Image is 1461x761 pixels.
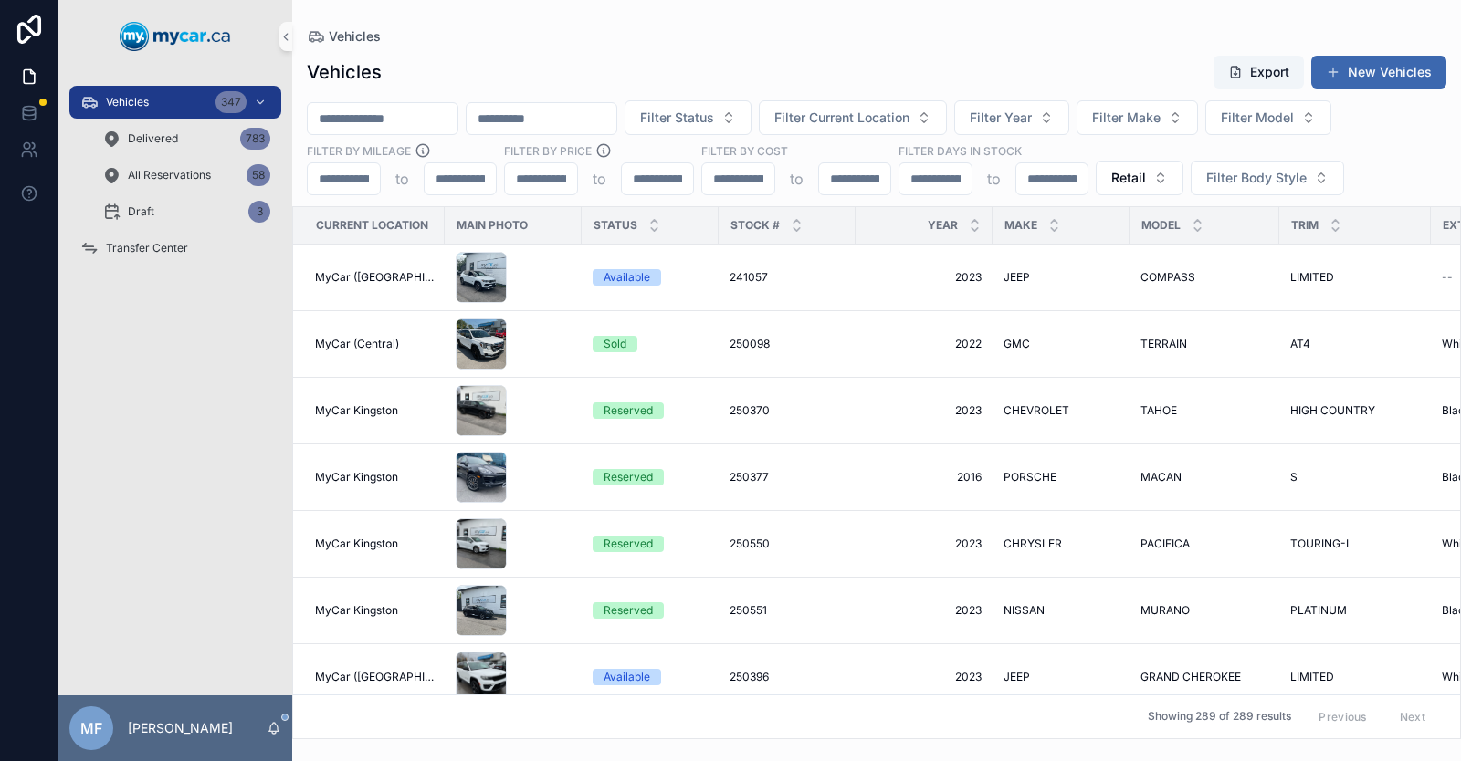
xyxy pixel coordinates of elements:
[395,168,409,190] p: to
[867,470,982,485] span: 2016
[701,142,788,159] label: FILTER BY COST
[730,403,845,418] a: 250370
[1004,537,1062,551] span: CHRYSLER
[1004,337,1030,351] span: GMC
[604,469,653,485] div: Reserved
[120,22,231,51] img: App logo
[307,59,382,85] h1: Vehicles
[867,670,982,684] a: 2023
[91,122,281,155] a: Delivered783
[1096,161,1183,195] button: Select Button
[1290,670,1420,684] a: LIMITED
[1140,670,1241,684] span: GRAND CHEROKEE
[1140,270,1195,285] span: COMPASS
[1148,710,1291,725] span: Showing 289 of 289 results
[867,537,982,551] span: 2023
[504,142,592,159] label: FILTER BY PRICE
[593,602,708,619] a: Reserved
[928,218,958,233] span: Year
[730,337,845,351] a: 250098
[91,159,281,192] a: All Reservations58
[1206,169,1307,187] span: Filter Body Style
[759,100,947,135] button: Select Button
[730,537,770,551] span: 250550
[730,470,769,485] span: 250377
[1311,56,1446,89] button: New Vehicles
[1140,603,1268,618] a: MURANO
[899,142,1022,159] label: Filter Days In Stock
[1140,537,1268,551] a: PACIFICA
[730,670,769,684] span: 250396
[315,270,434,285] a: MyCar ([GEOGRAPHIC_DATA])
[730,218,780,233] span: Stock #
[1004,470,1056,485] span: PORSCHE
[1140,337,1187,351] span: TERRAIN
[1004,470,1119,485] a: PORSCHE
[1214,56,1304,89] button: Export
[867,603,982,618] span: 2023
[774,109,909,127] span: Filter Current Location
[1004,270,1119,285] a: JEEP
[128,204,154,219] span: Draft
[1290,403,1420,418] a: HIGH COUNTRY
[457,218,528,233] span: Main Photo
[604,536,653,552] div: Reserved
[867,403,982,418] a: 2023
[91,195,281,228] a: Draft3
[1290,403,1375,418] span: HIGH COUNTRY
[970,109,1032,127] span: Filter Year
[106,241,188,255] span: Transfer Center
[730,670,845,684] a: 250396
[593,402,708,419] a: Reserved
[1442,270,1453,285] span: --
[1290,603,1420,618] a: PLATINUM
[1141,218,1181,233] span: Model
[1140,403,1268,418] a: TAHOE
[1140,337,1268,351] a: TERRAIN
[593,336,708,352] a: Sold
[1290,270,1334,285] span: LIMITED
[1140,403,1177,418] span: TAHOE
[867,337,982,351] a: 2022
[730,603,767,618] span: 250551
[1290,603,1347,618] span: PLATINUM
[730,270,845,285] a: 241057
[315,670,434,684] a: MyCar ([GEOGRAPHIC_DATA])
[1140,470,1182,485] span: MACAN
[1140,603,1190,618] span: MURANO
[1140,470,1268,485] a: MACAN
[1290,537,1420,551] a: TOURING-L
[1290,470,1298,485] span: S
[730,270,768,285] span: 241057
[128,168,211,182] span: All Reservations
[1191,161,1344,195] button: Select Button
[315,470,398,485] span: MyCar Kingston
[315,537,434,551] a: MyCar Kingston
[315,337,434,351] a: MyCar (Central)
[1004,537,1119,551] a: CHRYSLER
[1290,270,1420,285] a: LIMITED
[593,669,708,685] a: Available
[790,168,804,190] p: to
[604,402,653,419] div: Reserved
[106,95,149,109] span: Vehicles
[315,470,434,485] a: MyCar Kingston
[1221,109,1294,127] span: Filter Model
[1290,470,1420,485] a: S
[240,128,270,150] div: 783
[1290,537,1352,551] span: TOURING-L
[604,669,650,685] div: Available
[593,168,606,190] p: to
[215,91,247,113] div: 347
[329,27,381,46] span: Vehicles
[625,100,752,135] button: Select Button
[1140,670,1268,684] a: GRAND CHEROKEE
[69,86,281,119] a: Vehicles347
[315,603,398,618] span: MyCar Kingston
[128,719,233,737] p: [PERSON_NAME]
[1205,100,1331,135] button: Select Button
[247,164,270,186] div: 58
